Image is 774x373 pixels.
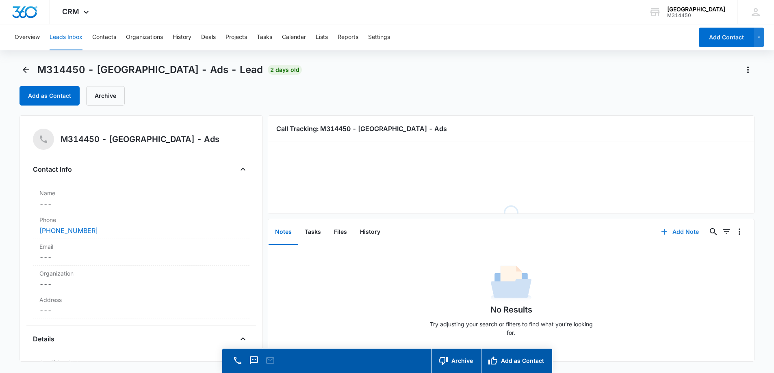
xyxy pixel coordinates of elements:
button: Contacts [92,24,116,50]
button: History [173,24,191,50]
h5: M314450 - [GEOGRAPHIC_DATA] - Ads [61,133,219,145]
button: Files [327,220,353,245]
button: Text [248,355,260,366]
button: Settings [368,24,390,50]
span: 2 days old [268,65,302,75]
label: Organization [39,269,243,278]
label: Phone [39,216,243,224]
button: Tasks [257,24,272,50]
label: Name [39,189,243,197]
button: Close [236,332,249,345]
p: Try adjusting your search or filters to find what you’re looking for. [426,320,596,337]
div: Organization--- [33,266,249,292]
div: account id [667,13,725,18]
button: Projects [225,24,247,50]
span: CRM [62,7,79,16]
a: [PHONE_NUMBER] [39,226,98,235]
button: Notes [269,220,298,245]
button: Lists [316,24,328,50]
button: Close [236,163,249,176]
button: Calendar [282,24,306,50]
h1: No Results [490,304,532,316]
label: Email [39,242,243,251]
button: Reports [338,24,358,50]
button: Actions [741,63,754,76]
h4: Details [33,334,54,344]
button: Filters [720,225,733,238]
button: Archive [431,349,481,373]
label: Address [39,295,243,304]
button: Overflow Menu [733,225,746,238]
h3: Call Tracking: M314450 - [GEOGRAPHIC_DATA] - Ads [276,124,746,134]
h4: Contact Info [33,164,72,174]
dd: --- [39,279,243,289]
button: Add as Contact [20,86,80,106]
div: Address--- [33,292,249,319]
div: Phone[PHONE_NUMBER] [33,212,249,239]
a: Call [232,360,243,367]
button: Archive [86,86,125,106]
div: Name--- [33,185,249,212]
button: Deals [201,24,216,50]
button: Search... [707,225,720,238]
button: Organizations [126,24,163,50]
div: Email--- [33,239,249,266]
button: Overview [15,24,40,50]
button: Add as Contact [481,349,552,373]
button: Leads Inbox [50,24,82,50]
button: History [353,220,387,245]
button: Back [20,63,33,76]
button: Add Note [653,222,707,241]
img: No Data [491,263,531,304]
button: Add Contact [699,28,754,47]
span: M314450 - [GEOGRAPHIC_DATA] - Ads - Lead [37,64,263,76]
dd: --- [39,199,243,209]
button: Tasks [298,220,327,245]
dd: --- [39,252,243,262]
dd: --- [39,306,243,315]
label: Qualifying Status [39,358,243,367]
a: Text [248,360,260,367]
button: Call [232,355,243,366]
div: account name [667,6,725,13]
